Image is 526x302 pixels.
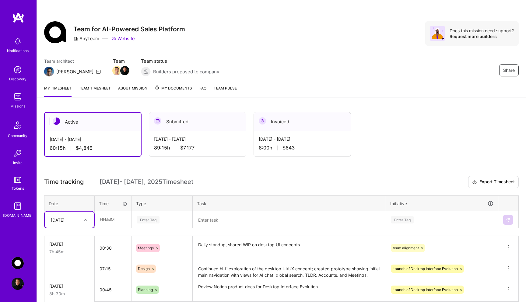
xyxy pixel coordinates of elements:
i: icon Mail [96,69,101,74]
div: Tokens [12,185,24,191]
span: Meetings [138,246,154,250]
img: Builders proposed to company [141,67,151,76]
div: Invoiced [254,112,351,131]
img: Team Member Avatar [112,66,121,75]
div: [DOMAIN_NAME] [3,212,33,219]
div: 7h 45m [49,248,89,255]
img: bell [12,35,24,47]
div: [DATE] - [DATE] [259,136,346,142]
a: Website [111,35,135,42]
button: Export Timesheet [468,176,519,188]
a: Team Pulse [214,85,237,97]
div: AnyTeam [73,35,99,42]
span: $4,845 [76,145,93,151]
div: Invite [13,160,23,166]
div: [PERSON_NAME] [56,68,93,75]
div: Initiative [390,200,494,207]
span: Time tracking [44,178,84,186]
div: [DATE] [49,283,89,289]
span: [DATE] - [DATE] , 2025 Timesheet [100,178,193,186]
input: HH:MM [95,261,131,277]
img: tokens [14,177,21,183]
span: Team architect [44,58,101,64]
img: Submitted [154,117,161,125]
i: icon Download [472,179,477,185]
div: Missions [10,103,25,109]
div: 60:15 h [50,145,136,151]
div: Request more builders [450,33,514,39]
span: Design [138,266,150,271]
th: Task [193,195,386,211]
a: FAQ [199,85,206,97]
span: My Documents [155,85,192,92]
img: AnyTeam: Team for AI-Powered Sales Platform [12,257,24,269]
th: Type [132,195,193,211]
div: [DATE] - [DATE] [50,136,136,142]
div: Discovery [9,76,26,82]
i: icon CompanyGray [73,36,78,41]
img: Avatar [430,26,445,41]
span: $7,177 [180,145,195,151]
span: Team [113,58,129,64]
span: Share [503,67,515,73]
a: AnyTeam: Team for AI-Powered Sales Platform [10,257,25,269]
span: Launch of Desktop Interface Evolution [393,266,458,271]
div: [DATE] [49,241,89,247]
div: [DATE] - [DATE] [154,136,241,142]
div: Time [99,200,127,207]
span: $643 [282,145,295,151]
img: Company Logo [44,21,66,43]
span: team alignment [393,246,419,250]
img: Team Member Avatar [120,66,129,75]
div: Enter Tag [391,215,414,224]
button: Share [499,64,519,76]
span: Planning [138,287,153,292]
a: Team timesheet [79,85,111,97]
img: logo [12,12,24,23]
div: Enter Tag [137,215,160,224]
img: Submit [506,217,510,222]
th: Date [44,195,95,211]
img: Active [53,118,60,125]
div: 8:00 h [259,145,346,151]
a: My Documents [155,85,192,97]
h3: Team for AI-Powered Sales Platform [73,25,185,33]
div: [DATE] [51,216,65,223]
div: Does this mission need support? [450,28,514,33]
img: Community [10,118,25,132]
a: Team Member Avatar [121,65,129,76]
div: Notifications [7,47,29,54]
div: 89:15 h [154,145,241,151]
input: HH:MM [95,240,131,256]
img: Team Architect [44,67,54,76]
input: HH:MM [95,212,131,228]
input: HH:MM [95,282,131,298]
a: User Avatar [10,278,25,290]
img: User Avatar [12,278,24,290]
img: discovery [12,64,24,76]
a: My timesheet [44,85,72,97]
textarea: Continued hi-fi exploration of the desktop UI/UX concept; created prototype showing initial main ... [193,261,385,277]
span: Launch of Desktop Interface Evolution [393,287,458,292]
a: Team Member Avatar [113,65,121,76]
textarea: Review Notion product docs for Desktop Interface Evolution [193,279,385,301]
textarea: Daily standup, shared WIP on desktop UI concepts [193,237,385,259]
span: Team status [141,58,219,64]
img: teamwork [12,91,24,103]
i: icon Chevron [84,218,87,221]
div: Community [8,132,27,139]
img: guide book [12,200,24,212]
div: Active [45,113,141,131]
div: Submitted [149,112,246,131]
a: About Mission [118,85,147,97]
span: Team Pulse [214,86,237,90]
img: Invite [12,147,24,160]
img: Invoiced [259,117,266,125]
span: Builders proposed to company [153,68,219,75]
div: 8h 30m [49,290,89,297]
